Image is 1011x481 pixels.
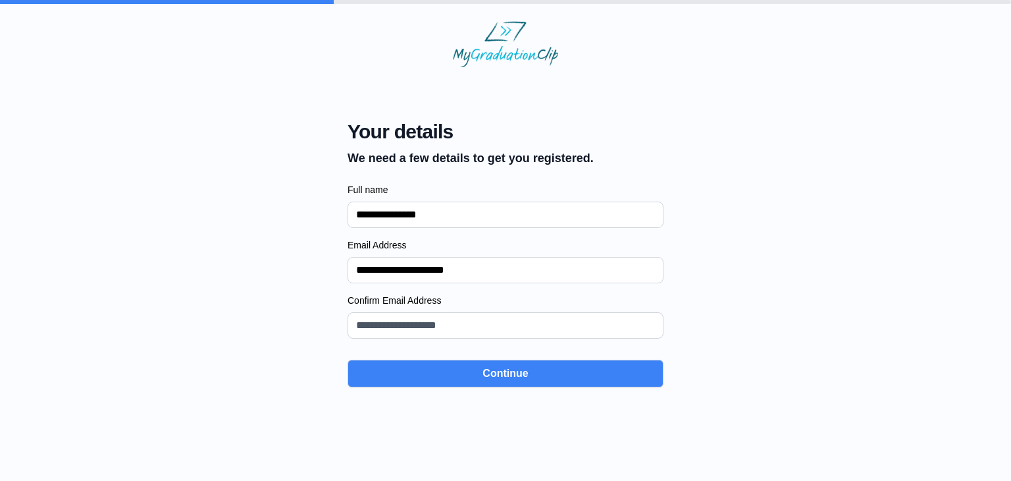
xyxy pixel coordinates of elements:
[453,21,558,67] img: MyGraduationClip
[348,294,663,307] label: Confirm Email Address
[348,149,594,167] p: We need a few details to get you registered.
[348,120,594,144] span: Your details
[348,239,663,252] label: Email Address
[348,360,663,387] button: Continue
[348,183,663,196] label: Full name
